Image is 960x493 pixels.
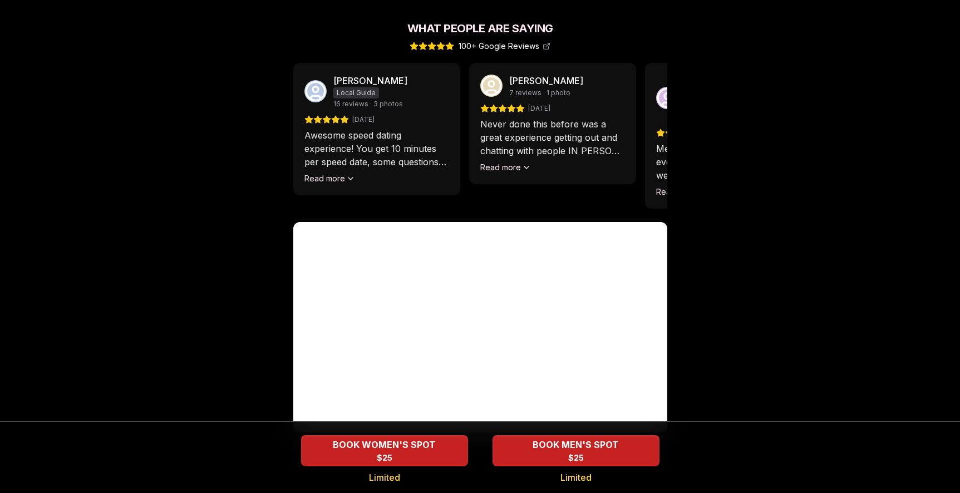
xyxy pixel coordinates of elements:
[528,104,550,113] span: [DATE]
[480,162,531,173] button: Read more
[530,438,621,451] span: BOOK MEN'S SPOT
[301,435,468,466] button: BOOK WOMEN'S SPOT - Limited
[369,471,400,484] span: Limited
[509,88,570,97] span: 7 reviews · 1 photo
[493,435,659,466] button: BOOK MEN'S SPOT - Limited
[568,452,584,464] span: $25
[293,222,667,432] iframe: Luvvly Speed Dating Experience
[331,438,438,451] span: BOOK WOMEN'S SPOT
[333,87,379,98] span: Local Guide
[304,173,355,184] button: Read more
[377,452,392,464] span: $25
[304,129,449,169] p: Awesome speed dating experience! You get 10 minutes per speed date, some questions and a fun fact...
[560,471,592,484] span: Limited
[509,74,583,87] p: [PERSON_NAME]
[480,117,625,157] p: Never done this before was a great experience getting out and chatting with people IN PERSON. Eve...
[656,142,801,182] p: Met the love of my life in my first event. He was my last date and we hit it off right away. We'v...
[333,100,403,109] span: 16 reviews · 3 photos
[352,115,375,124] span: [DATE]
[333,74,407,87] p: [PERSON_NAME]
[656,186,707,198] button: Read more
[459,41,550,52] span: 100+ Google Reviews
[410,41,550,52] a: 100+ Google Reviews
[293,21,667,36] h2: What People Are Saying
